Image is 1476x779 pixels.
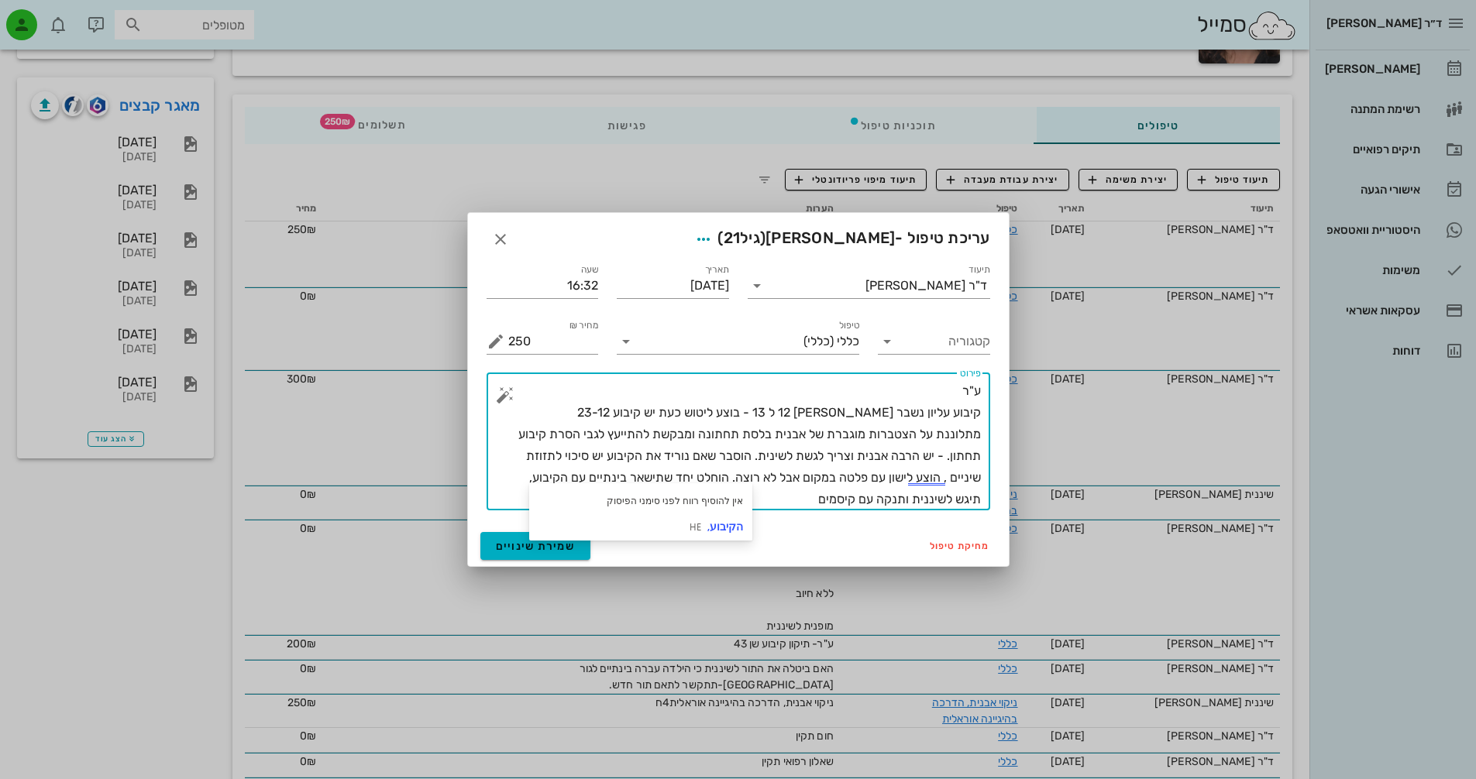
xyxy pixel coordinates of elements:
[930,540,990,551] span: מחיקת טיפול
[839,320,859,331] label: טיפול
[960,368,981,379] label: פירוט
[480,532,591,560] button: שמירת שינויים
[487,332,505,351] button: מחיר ₪ appended action
[924,535,996,557] button: מחיקת טיפול
[569,320,599,331] label: מחיר ₪
[496,540,576,553] span: שמירת שינויים
[748,273,990,298] div: תיעודד"ר [PERSON_NAME]
[581,264,599,276] label: שעה
[766,228,895,247] span: [PERSON_NAME]
[704,264,729,276] label: תאריך
[717,228,766,247] span: (גיל )
[865,279,987,293] div: ד"ר [PERSON_NAME]
[969,264,990,276] label: תיעוד
[803,335,834,348] span: (כללי)
[690,225,989,253] span: עריכת טיפול -
[837,335,859,348] span: כללי
[724,228,741,247] span: 21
